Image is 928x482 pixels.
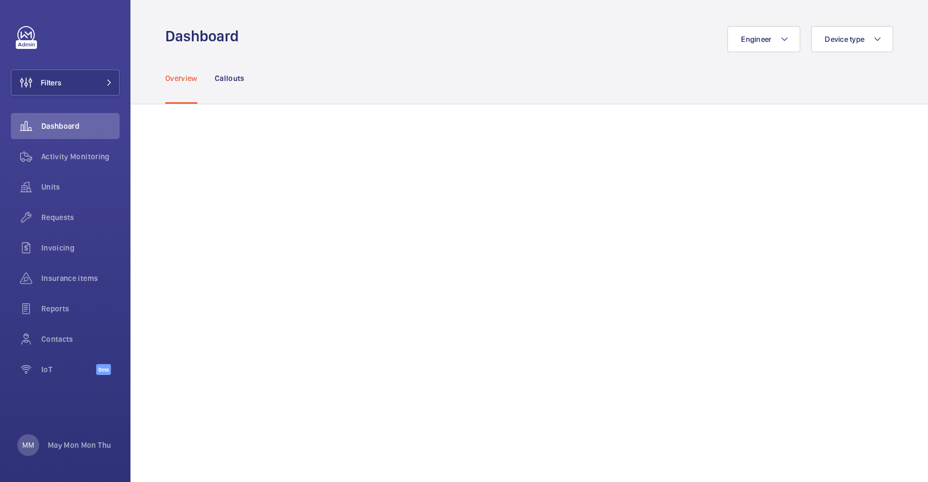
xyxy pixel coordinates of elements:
[727,26,800,52] button: Engineer
[41,242,120,253] span: Invoicing
[96,364,111,375] span: Beta
[48,440,111,450] p: May Mon Mon Thu
[825,35,864,43] span: Device type
[41,121,120,132] span: Dashboard
[41,303,120,314] span: Reports
[811,26,893,52] button: Device type
[22,440,34,450] p: MM
[165,73,197,84] p: Overview
[41,212,120,223] span: Requests
[41,151,120,162] span: Activity Monitoring
[11,70,120,96] button: Filters
[41,77,61,88] span: Filters
[41,364,96,375] span: IoT
[741,35,771,43] span: Engineer
[41,334,120,345] span: Contacts
[165,26,245,46] h1: Dashboard
[215,73,245,84] p: Callouts
[41,273,120,284] span: Insurance items
[41,181,120,192] span: Units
